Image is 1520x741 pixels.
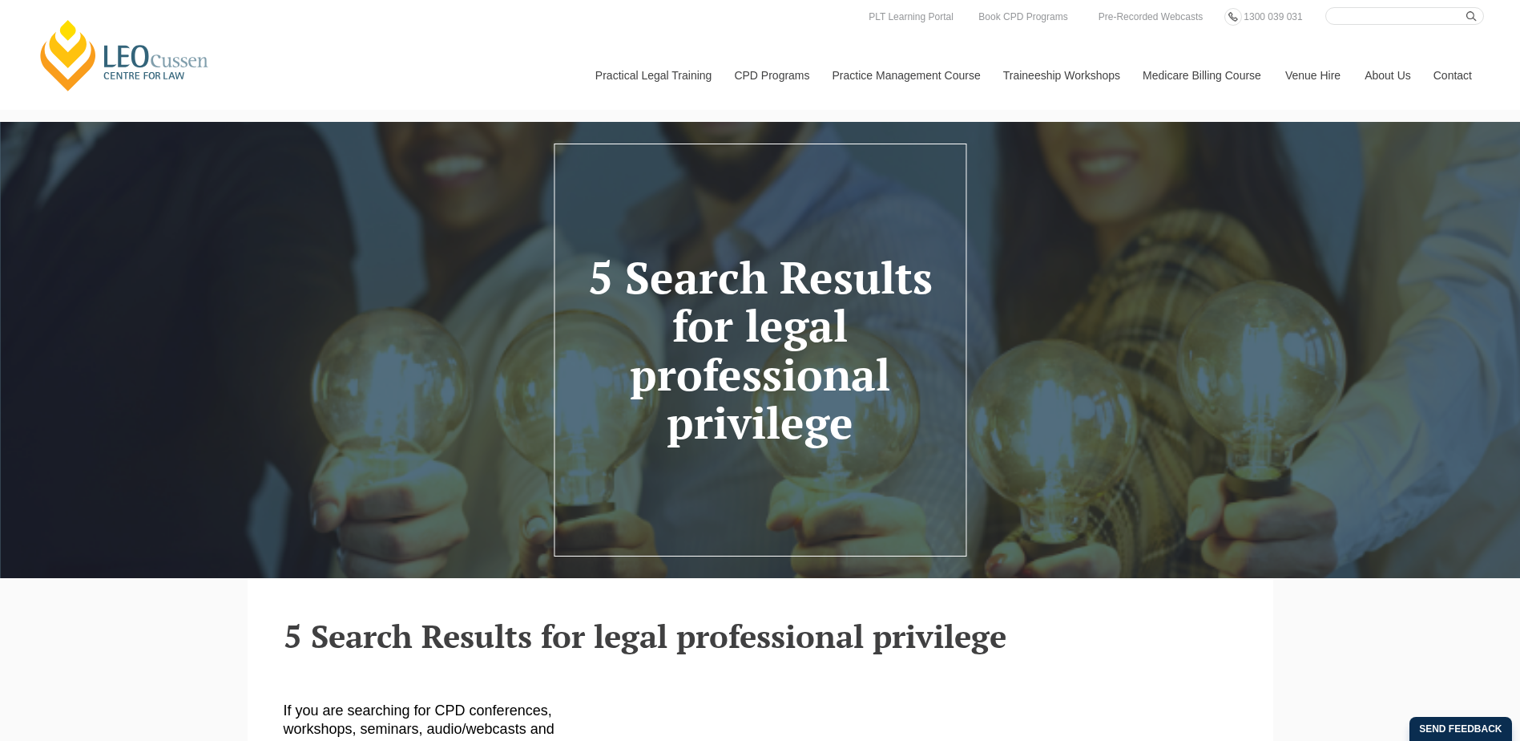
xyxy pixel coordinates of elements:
a: Pre-Recorded Webcasts [1095,8,1208,26]
span: 1300 039 031 [1244,11,1302,22]
h2: 5 Search Results for legal professional privilege [284,618,1237,654]
a: 1300 039 031 [1240,8,1306,26]
a: Practice Management Course [820,41,991,110]
a: Medicare Billing Course [1131,41,1273,110]
a: Traineeship Workshops [991,41,1131,110]
a: [PERSON_NAME] Centre for Law [36,18,213,93]
a: Practical Legal Training [583,41,723,110]
a: CPD Programs [722,41,820,110]
h1: 5 Search Results for legal professional privilege [578,253,942,447]
a: About Us [1353,41,1421,110]
a: Book CPD Programs [974,8,1071,26]
a: PLT Learning Portal [865,8,958,26]
a: Venue Hire [1273,41,1353,110]
a: Contact [1421,41,1484,110]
